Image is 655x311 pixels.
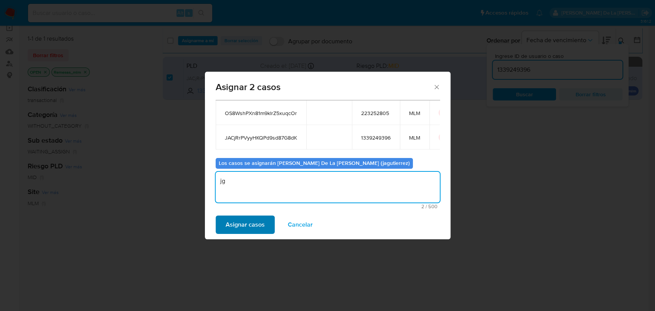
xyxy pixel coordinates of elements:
[216,82,433,92] span: Asignar 2 casos
[433,83,440,90] button: Cerrar ventana
[439,133,448,142] button: icon-button
[361,134,391,141] span: 1339249396
[219,159,410,167] b: Los casos se asignarán [PERSON_NAME] De La [PERSON_NAME] (jagutierrez)
[225,134,297,141] span: JACjRrPVyyHKQPd9sd87G8dK
[225,110,297,117] span: OS8WshPXn81m9klrZ5xuqcOr
[409,110,420,117] span: MLM
[216,172,440,202] textarea: jg
[439,108,448,117] button: icon-button
[205,72,450,239] div: assign-modal
[288,216,313,233] span: Cancelar
[226,216,265,233] span: Asignar casos
[216,216,275,234] button: Asignar casos
[409,134,420,141] span: MLM
[218,204,437,209] span: Máximo 500 caracteres
[278,216,323,234] button: Cancelar
[361,110,391,117] span: 223252805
